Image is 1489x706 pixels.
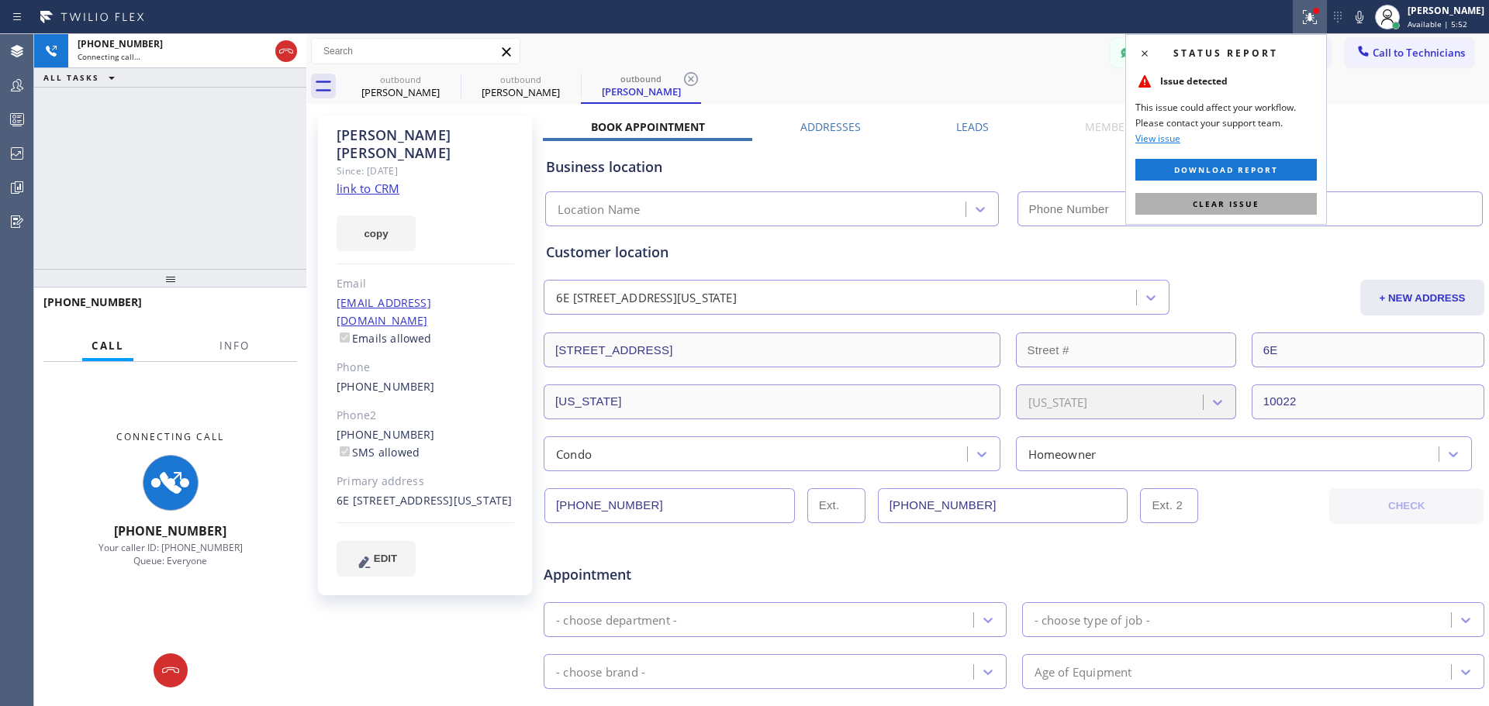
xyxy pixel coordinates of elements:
div: Condo [556,445,592,463]
button: Hang up [154,653,188,687]
input: Ext. [807,488,865,523]
label: Membership [1085,119,1155,134]
label: Leads [956,119,989,134]
a: [PHONE_NUMBER] [337,379,435,394]
span: [PHONE_NUMBER] [114,522,226,539]
div: Phone [337,359,514,377]
div: Customer location [546,242,1482,263]
span: Appointment [544,564,855,585]
div: [PERSON_NAME] [342,85,459,99]
input: Emails allowed [340,332,350,343]
input: Street # [1016,332,1236,367]
span: Connecting Call [116,430,224,443]
input: Ext. 2 [1140,488,1198,523]
div: [PERSON_NAME] [PERSON_NAME] [337,126,514,162]
input: Address [544,332,1000,367]
div: [PERSON_NAME] [1408,4,1484,17]
button: Mute [1349,6,1370,28]
div: Evelyn Falconio [462,69,579,104]
span: EDIT [374,553,397,564]
button: ALL TASKS [34,68,130,87]
div: outbound [342,74,459,85]
span: Connecting call… [78,51,140,62]
label: Addresses [800,119,861,134]
div: - choose brand - [556,663,645,680]
input: Apt. # [1252,332,1484,367]
div: 6E [STREET_ADDRESS][US_STATE] [337,492,514,510]
div: Location Name [558,201,641,219]
input: Phone Number 2 [878,488,1128,523]
button: Hang up [275,40,297,62]
span: Call [92,339,124,353]
div: 6E [STREET_ADDRESS][US_STATE] [556,289,737,307]
button: Messages [1111,38,1196,67]
div: Homeowner [1028,445,1097,463]
div: - choose type of job - [1035,611,1150,629]
input: Phone Number [544,488,795,523]
div: [PERSON_NAME] [462,85,579,99]
span: [PHONE_NUMBER] [78,37,163,50]
button: Call [82,331,133,361]
span: Available | 5:52 [1408,19,1467,29]
div: outbound [462,74,579,85]
span: Call to Technicians [1373,46,1465,60]
button: CHECK [1329,488,1484,524]
input: Search [312,39,520,64]
input: SMS allowed [340,446,350,456]
div: Phone2 [337,407,514,425]
button: copy [337,215,416,251]
div: Age of Equipment [1035,663,1132,680]
label: SMS allowed [337,445,420,460]
button: Call to Technicians [1346,38,1473,67]
div: Business location [546,157,1482,177]
a: link to CRM [337,181,399,196]
div: Email [337,275,514,293]
span: Info [219,339,250,353]
input: City [544,384,1000,419]
div: outbound [582,73,700,84]
button: Info [210,331,259,361]
button: EDIT [337,541,416,577]
div: Primary address [337,473,514,491]
button: + NEW ADDRESS [1360,280,1484,315]
div: Bruce Forest [342,69,459,104]
div: Evelyn Falconio [582,69,700,102]
span: [PHONE_NUMBER] [43,294,142,309]
input: ZIP [1252,384,1484,419]
span: Your caller ID: [PHONE_NUMBER] Queue: Everyone [98,541,243,567]
input: Phone Number [1017,191,1484,226]
div: - choose department - [556,611,677,629]
span: ALL TASKS [43,72,99,83]
label: Emails allowed [337,331,432,346]
div: [PERSON_NAME] [582,84,700,98]
a: [PHONE_NUMBER] [337,427,435,442]
label: Book Appointment [591,119,705,134]
a: [EMAIL_ADDRESS][DOMAIN_NAME] [337,295,431,328]
div: Since: [DATE] [337,162,514,180]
